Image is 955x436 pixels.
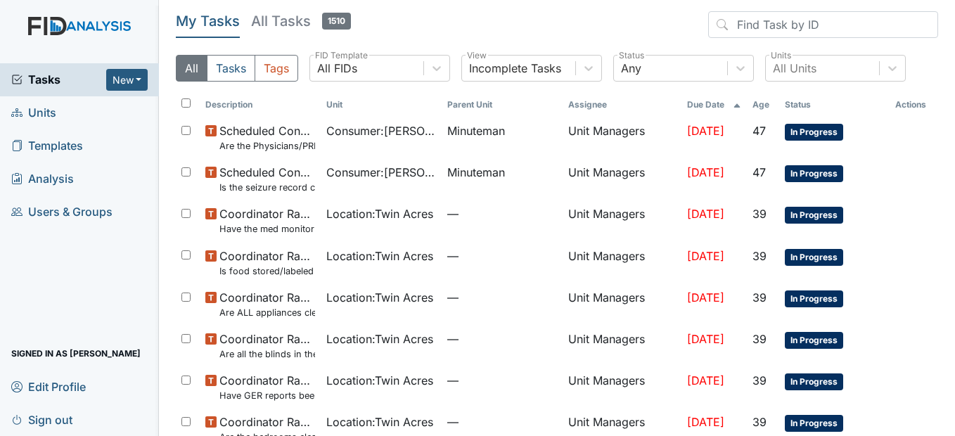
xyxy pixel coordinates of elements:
span: Scheduled Consumer Chart Review Are the Physicians/PRN orders updated every 90 days? [219,122,315,153]
span: 47 [752,165,766,179]
span: — [447,331,557,347]
th: Toggle SortBy [681,93,747,117]
td: Unit Managers [563,117,681,158]
small: Are all the blinds in the home operational and clean? [219,347,315,361]
span: Location : Twin Acres [326,248,433,264]
span: 39 [752,249,767,263]
small: Is the seizure record current? [219,181,315,194]
a: Tasks [11,71,106,88]
small: Are ALL appliances clean and working properly? [219,306,315,319]
span: Location : Twin Acres [326,205,433,222]
span: 39 [752,373,767,387]
button: Tasks [207,55,255,82]
span: [DATE] [687,165,724,179]
span: — [447,205,557,222]
span: In Progress [785,290,843,307]
span: Location : Twin Acres [326,289,433,306]
div: Incomplete Tasks [469,60,561,77]
small: Is food stored/labeled properly? [219,264,315,278]
span: 1510 [322,13,351,30]
span: [DATE] [687,373,724,387]
span: Units [11,102,56,124]
small: Are the Physicians/PRN orders updated every 90 days? [219,139,315,153]
div: Type filter [176,55,298,82]
span: Minuteman [447,164,505,181]
div: All FIDs [317,60,357,77]
span: Coordinator Random Have GER reports been reviewed by managers within 72 hours of occurrence? [219,372,315,402]
span: — [447,289,557,306]
td: Unit Managers [563,200,681,241]
span: 39 [752,290,767,304]
span: 39 [752,207,767,221]
h5: All Tasks [251,11,351,31]
span: Consumer : [PERSON_NAME] [326,164,436,181]
button: Tags [255,55,298,82]
td: Unit Managers [563,242,681,283]
span: Templates [11,135,83,157]
button: New [106,69,148,91]
span: 47 [752,124,766,138]
span: Coordinator Random Are ALL appliances clean and working properly? [219,289,315,319]
span: In Progress [785,373,843,390]
span: Coordinator Random Have the med monitor sheets been filled out? [219,205,315,236]
span: Location : Twin Acres [326,331,433,347]
div: Any [621,60,641,77]
span: — [447,372,557,389]
span: [DATE] [687,207,724,221]
input: Toggle All Rows Selected [181,98,191,108]
span: 39 [752,415,767,429]
span: Minuteman [447,122,505,139]
span: Users & Groups [11,201,113,223]
span: — [447,248,557,264]
span: Location : Twin Acres [326,372,433,389]
th: Toggle SortBy [747,93,779,117]
small: Have GER reports been reviewed by managers within 72 hours of occurrence? [219,389,315,402]
span: In Progress [785,332,843,349]
span: In Progress [785,165,843,182]
th: Toggle SortBy [200,93,321,117]
th: Toggle SortBy [779,93,890,117]
button: All [176,55,207,82]
div: All Units [773,60,816,77]
span: Edit Profile [11,376,86,397]
th: Assignee [563,93,681,117]
span: Coordinator Random Are all the blinds in the home operational and clean? [219,331,315,361]
td: Unit Managers [563,366,681,408]
span: — [447,413,557,430]
span: Sign out [11,409,72,430]
small: Have the med monitor sheets been filled out? [219,222,315,236]
td: Unit Managers [563,283,681,325]
th: Toggle SortBy [321,93,442,117]
span: [DATE] [687,290,724,304]
span: Scheduled Consumer Chart Review Is the seizure record current? [219,164,315,194]
span: Analysis [11,168,74,190]
td: Unit Managers [563,158,681,200]
span: Consumer : [PERSON_NAME] [326,122,436,139]
span: Location : Twin Acres [326,413,433,430]
th: Actions [890,93,938,117]
span: [DATE] [687,415,724,429]
span: Coordinator Random Is food stored/labeled properly? [219,248,315,278]
span: In Progress [785,249,843,266]
span: [DATE] [687,124,724,138]
span: In Progress [785,207,843,224]
span: In Progress [785,415,843,432]
span: [DATE] [687,249,724,263]
input: Find Task by ID [708,11,938,38]
span: [DATE] [687,332,724,346]
td: Unit Managers [563,325,681,366]
th: Toggle SortBy [442,93,563,117]
span: 39 [752,332,767,346]
h5: My Tasks [176,11,240,31]
span: Signed in as [PERSON_NAME] [11,342,141,364]
span: In Progress [785,124,843,141]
